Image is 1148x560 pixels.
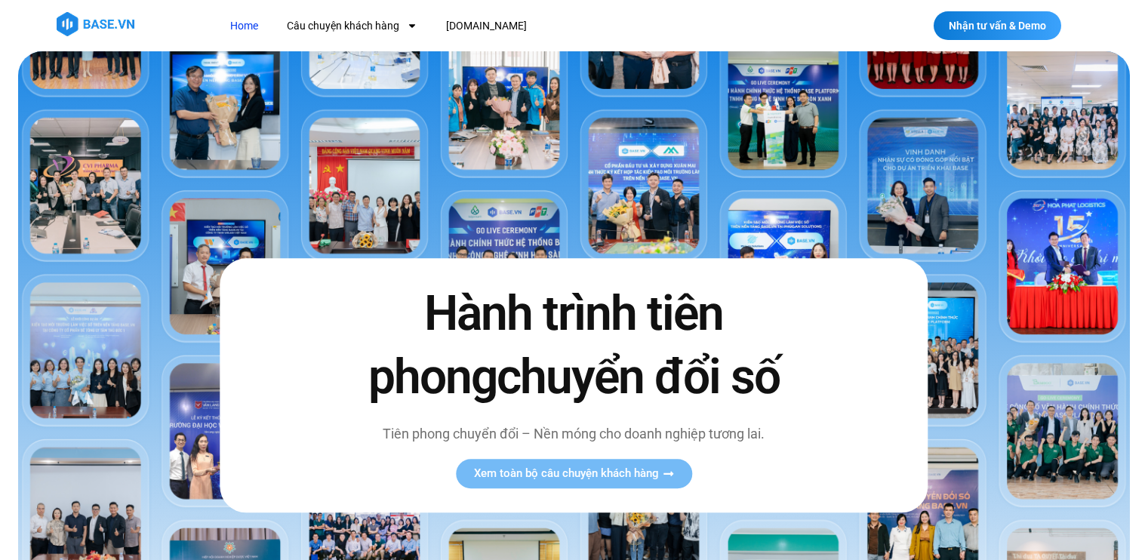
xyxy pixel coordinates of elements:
[497,349,780,405] span: chuyển đổi số
[456,459,692,488] a: Xem toàn bộ câu chuyện khách hàng
[474,468,659,479] span: Xem toàn bộ câu chuyện khách hàng
[949,20,1046,31] span: Nhận tư vấn & Demo
[435,12,538,40] a: [DOMAIN_NAME]
[336,423,811,444] p: Tiên phong chuyển đổi – Nền móng cho doanh nghiệp tương lai.
[275,12,429,40] a: Câu chuyện khách hàng
[219,12,269,40] a: Home
[219,12,804,40] nav: Menu
[336,283,811,408] h2: Hành trình tiên phong
[934,11,1061,40] a: Nhận tư vấn & Demo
